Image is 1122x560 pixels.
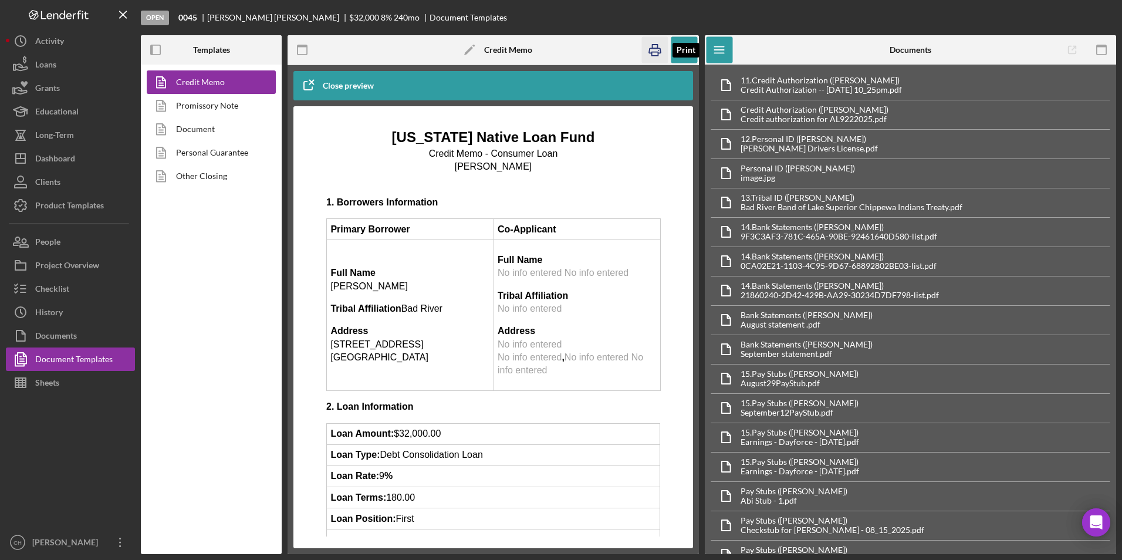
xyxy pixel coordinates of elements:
button: Checklist [6,277,135,301]
a: Credit Memo [147,70,270,94]
a: Document [147,117,270,141]
div: Abi Stub - 1.pdf [741,496,847,505]
div: 14. Bank Statements ([PERSON_NAME]) [741,252,937,261]
div: 8 % [381,13,392,22]
div: image.jpg [741,173,855,183]
div: [PERSON_NAME] [29,531,106,557]
b: Credit Memo [484,45,532,55]
button: Close preview [293,74,386,97]
div: History [35,301,63,327]
div: 13. Tribal ID ([PERSON_NAME]) [741,193,962,203]
div: People [35,230,60,257]
button: Clients [6,170,135,194]
button: CH[PERSON_NAME] [6,531,135,554]
div: August statement .pdf [741,320,873,329]
div: Checklist [35,277,69,303]
button: Long-Term [6,123,135,147]
b: Documents [890,45,931,55]
div: Dashboard [35,147,75,173]
button: Grants [6,76,135,100]
span: $32,000 [349,12,379,22]
div: 21860240-2D42-429B-AA29-30234D7DF798-list.pdf [741,291,939,300]
button: Document Templates [6,348,135,371]
div: 9F3C3AF3-781C-465A-90BE-92461640D580-list.pdf [741,232,937,241]
div: Personal ID ([PERSON_NAME]) [741,164,855,173]
div: Long-Term [35,123,74,150]
div: Document Templates [35,348,113,374]
div: 15. Pay Stubs ([PERSON_NAME]) [741,399,859,408]
div: 15. Pay Stubs ([PERSON_NAME]) [741,457,859,467]
button: Educational [6,100,135,123]
div: Earnings - Dayforce - [DATE].pdf [741,467,859,476]
div: Pay Stubs ([PERSON_NAME]) [741,545,935,555]
div: 11. Credit Authorization ([PERSON_NAME]) [741,76,902,85]
div: Open Intercom Messenger [1082,508,1110,537]
div: Checkstub for [PERSON_NAME] - 08_15_2025.pdf [741,525,924,535]
a: Other Closing [147,164,270,188]
div: Bank Statements ([PERSON_NAME]) [741,340,873,349]
button: Dashboard [6,147,135,170]
div: 240 mo [394,13,420,22]
button: Sheets [6,371,135,394]
div: [PERSON_NAME] Drivers License.pdf [741,144,878,153]
a: Promissory Note [147,94,270,117]
div: 12. Personal ID ([PERSON_NAME]) [741,134,878,144]
div: 14. Bank Statements ([PERSON_NAME]) [741,222,937,232]
div: Open [141,11,169,25]
div: Credit Authorization ([PERSON_NAME]) [741,105,888,114]
div: Project Overview [35,254,99,280]
td: Yes 1,135.56 [10,411,343,446]
button: Product Templates [6,194,135,217]
button: People [6,230,135,254]
iframe: Rich Text Area [317,118,670,537]
div: September statement.pdf [741,349,873,359]
a: Activity [6,29,135,53]
div: Pay Stubs ([PERSON_NAME]) [741,487,847,496]
div: Earnings - Dayforce - [DATE].pdf [741,437,859,447]
div: Close preview [323,74,374,97]
div: 15. Pay Stubs ([PERSON_NAME]) [741,428,859,437]
div: Sheets [35,371,59,397]
div: [PERSON_NAME] [PERSON_NAME] [207,13,349,22]
button: Project Overview [6,254,135,277]
div: August29PayStub.pdf [741,379,859,388]
div: Credit Authorization -- [DATE] 10_25pm.pdf [741,85,902,95]
button: Documents [6,324,135,348]
div: Educational [35,100,79,126]
div: Grants [35,76,60,103]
